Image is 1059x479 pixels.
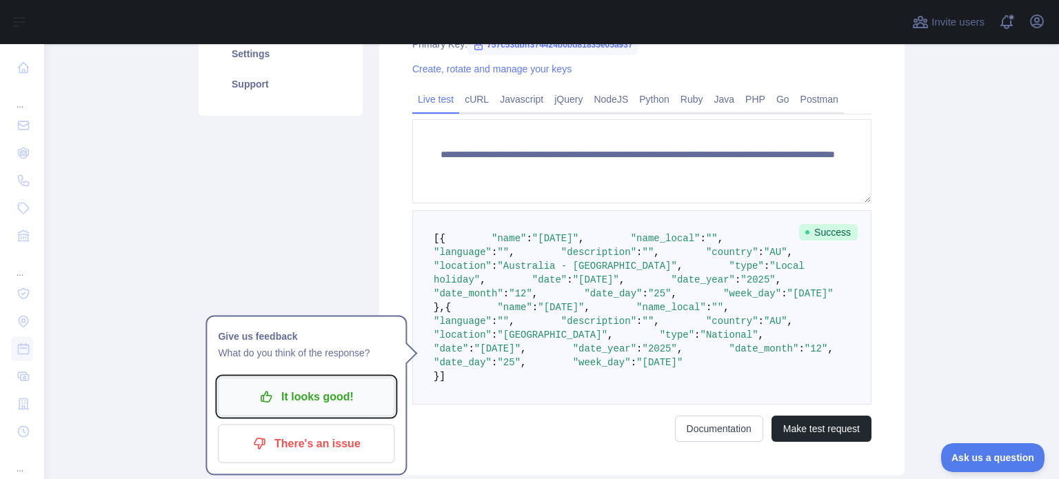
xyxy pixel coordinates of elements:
[492,329,497,340] span: :
[700,329,758,340] span: "National"
[468,343,474,354] span: :
[648,288,672,299] span: "25"
[631,233,700,244] span: "name_local"
[218,345,394,361] p: What do you think of the response?
[538,302,584,313] span: "[DATE]"
[509,288,532,299] span: "12"
[642,288,647,299] span: :
[494,88,549,110] a: Javascript
[434,233,439,244] span: [
[492,357,497,368] span: :
[677,343,683,354] span: ,
[660,329,694,340] span: "type"
[729,343,799,354] span: "date_month"
[675,88,709,110] a: Ruby
[439,371,445,382] span: ]
[474,343,521,354] span: "[DATE]"
[706,247,758,258] span: "country"
[642,316,654,327] span: ""
[549,88,588,110] a: jQuery
[706,302,712,313] span: :
[573,357,631,368] span: "week_day"
[740,88,771,110] a: PHP
[434,247,492,258] span: "language"
[607,329,613,340] span: ,
[497,329,607,340] span: "[GEOGRAPHIC_DATA]"
[434,261,810,285] span: "Local holiday"
[561,247,636,258] span: "description"
[459,88,494,110] a: cURL
[706,316,758,327] span: "country"
[434,329,492,340] span: "location"
[795,88,844,110] a: Postman
[706,233,718,244] span: ""
[675,416,763,442] a: Documentation
[445,302,451,313] span: {
[709,88,740,110] a: Java
[480,274,485,285] span: ,
[642,247,654,258] span: ""
[521,357,526,368] span: ,
[497,302,532,313] span: "name"
[218,425,394,463] button: There's an issue
[532,288,538,299] span: ,
[503,288,509,299] span: :
[787,247,793,258] span: ,
[497,357,521,368] span: "25"
[672,274,735,285] span: "date_year"
[723,302,729,313] span: ,
[532,302,538,313] span: :
[636,357,683,368] span: "[DATE]"
[509,247,514,258] span: ,
[228,432,384,456] p: There's an issue
[492,233,526,244] span: "name"
[805,343,828,354] span: "12"
[771,88,795,110] a: Go
[215,69,346,99] a: Support
[532,274,567,285] span: "date"
[11,251,33,278] div: ...
[218,378,394,416] button: It looks good!
[723,288,781,299] span: "week_day"
[218,328,394,345] h1: Give us feedback
[509,316,514,327] span: ,
[467,34,638,55] span: 757c53dbff374424b0bd81835e05a937
[492,247,497,258] span: :
[434,302,445,313] span: },
[434,343,468,354] span: "date"
[677,261,683,272] span: ,
[584,302,589,313] span: ,
[771,416,871,442] button: Make test request
[412,63,572,74] a: Create, rotate and manage your keys
[941,443,1045,472] iframe: Toggle Customer Support
[758,316,764,327] span: :
[434,316,492,327] span: "language"
[634,88,675,110] a: Python
[672,288,677,299] span: ,
[11,447,33,474] div: ...
[434,357,492,368] span: "date_day"
[654,316,659,327] span: ,
[776,274,781,285] span: ,
[521,343,526,354] span: ,
[492,316,497,327] span: :
[497,261,676,272] span: "Australia - [GEOGRAPHIC_DATA]"
[636,247,642,258] span: :
[497,247,509,258] span: ""
[636,302,706,313] span: "name_local"
[573,343,636,354] span: "date_year"
[694,329,700,340] span: :
[561,316,636,327] span: "description"
[11,83,33,110] div: ...
[636,316,642,327] span: :
[588,88,634,110] a: NodeJS
[643,343,677,354] span: "2025"
[526,233,532,244] span: :
[700,233,706,244] span: :
[434,261,492,272] span: "location"
[412,37,871,51] div: Primary Key:
[764,261,769,272] span: :
[764,247,787,258] span: "AU"
[781,288,787,299] span: :
[573,274,619,285] span: "[DATE]"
